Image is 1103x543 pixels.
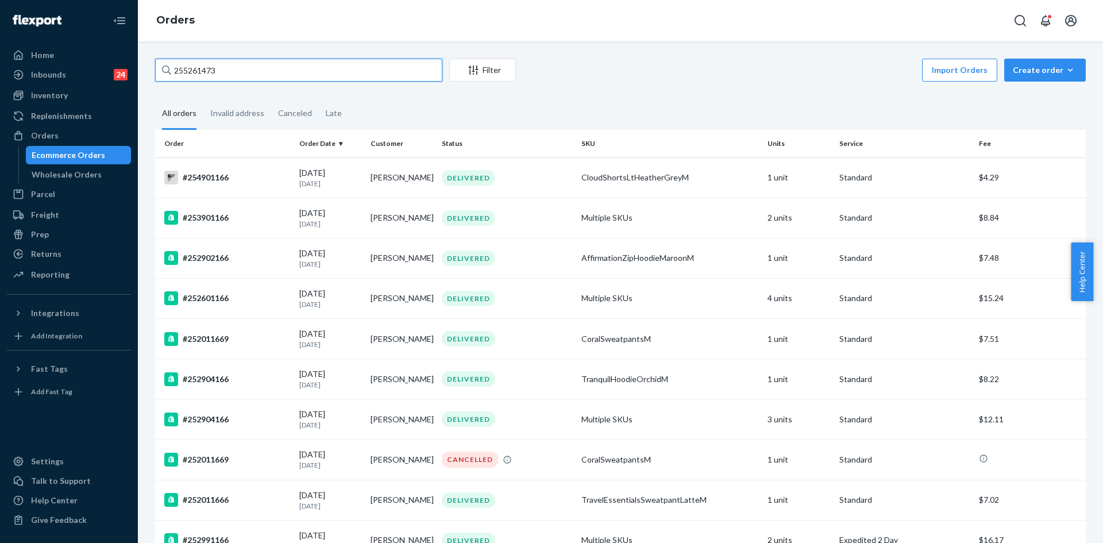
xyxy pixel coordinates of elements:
div: [DATE] [299,490,361,511]
p: Standard [839,414,970,425]
div: CloudShortsLtHeatherGreyM [581,172,758,183]
a: Settings [7,452,131,471]
th: Order [155,130,295,157]
div: DELIVERED [442,411,495,427]
td: [PERSON_NAME] [366,440,437,480]
p: [DATE] [299,501,361,511]
th: Units [763,130,834,157]
div: [DATE] [299,409,361,430]
td: 1 unit [763,157,834,198]
div: DELIVERED [442,371,495,387]
a: Home [7,46,131,64]
td: 1 unit [763,359,834,399]
div: Late [326,98,342,128]
p: Standard [839,212,970,224]
div: TravelEssentialsSweatpantLatteM [581,494,758,506]
td: [PERSON_NAME] [366,157,437,198]
a: Inventory [7,86,131,105]
td: Multiple SKUs [577,278,763,318]
td: [PERSON_NAME] [366,238,437,278]
th: Order Date [295,130,366,157]
td: $7.02 [974,480,1086,520]
td: 1 unit [763,440,834,480]
div: Inbounds [31,69,66,80]
button: Create order [1004,59,1086,82]
a: Add Fast Tag [7,383,131,401]
p: [DATE] [299,299,361,309]
div: Talk to Support [31,475,91,487]
div: DELIVERED [442,251,495,266]
div: TranquilHoodieOrchidM [581,373,758,385]
p: [DATE] [299,179,361,188]
input: Search orders [155,59,442,82]
div: [DATE] [299,288,361,309]
th: Service [835,130,974,157]
div: Ecommerce Orders [32,149,105,161]
div: [DATE] [299,449,361,470]
td: $15.24 [974,278,1086,318]
div: Reporting [31,269,70,280]
div: Give Feedback [31,514,87,526]
td: $4.29 [974,157,1086,198]
a: Returns [7,245,131,263]
img: Flexport logo [13,15,61,26]
th: Status [437,130,577,157]
button: Give Feedback [7,511,131,529]
a: Freight [7,206,131,224]
a: Add Integration [7,327,131,345]
a: Talk to Support [7,472,131,490]
p: Standard [839,454,970,465]
p: Standard [839,373,970,385]
div: 24 [114,69,128,80]
p: [DATE] [299,380,361,390]
a: Inbounds24 [7,66,131,84]
div: [DATE] [299,167,361,188]
p: [DATE] [299,219,361,229]
div: Canceled [278,98,312,128]
td: Multiple SKUs [577,198,763,238]
div: CANCELLED [442,452,498,467]
div: Freight [31,209,59,221]
p: [DATE] [299,259,361,269]
p: Standard [839,252,970,264]
td: $7.48 [974,238,1086,278]
td: Multiple SKUs [577,399,763,440]
a: Orders [156,14,195,26]
p: [DATE] [299,420,361,430]
div: Create order [1013,64,1077,76]
th: SKU [577,130,763,157]
td: 2 units [763,198,834,238]
p: [DATE] [299,460,361,470]
a: Orders [7,126,131,145]
div: [DATE] [299,328,361,349]
div: Help Center [31,495,78,506]
td: [PERSON_NAME] [366,278,437,318]
button: Open account menu [1059,9,1082,32]
div: DELIVERED [442,291,495,306]
div: Prep [31,229,49,240]
div: #252902166 [164,251,290,265]
p: Standard [839,494,970,506]
a: Prep [7,225,131,244]
div: DELIVERED [442,492,495,508]
div: Returns [31,248,61,260]
ol: breadcrumbs [147,4,204,37]
td: 3 units [763,399,834,440]
div: #254901166 [164,171,290,184]
div: Inventory [31,90,68,101]
div: Add Integration [31,331,82,341]
button: Fast Tags [7,360,131,378]
button: Open notifications [1034,9,1057,32]
button: Close Navigation [108,9,131,32]
button: Open Search Box [1009,9,1032,32]
p: [DATE] [299,340,361,349]
div: Add Fast Tag [31,387,72,396]
div: DELIVERED [442,210,495,226]
div: [DATE] [299,368,361,390]
div: Filter [450,64,515,76]
td: $12.11 [974,399,1086,440]
button: Import Orders [922,59,997,82]
div: DELIVERED [442,331,495,346]
a: Help Center [7,491,131,510]
td: 4 units [763,278,834,318]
